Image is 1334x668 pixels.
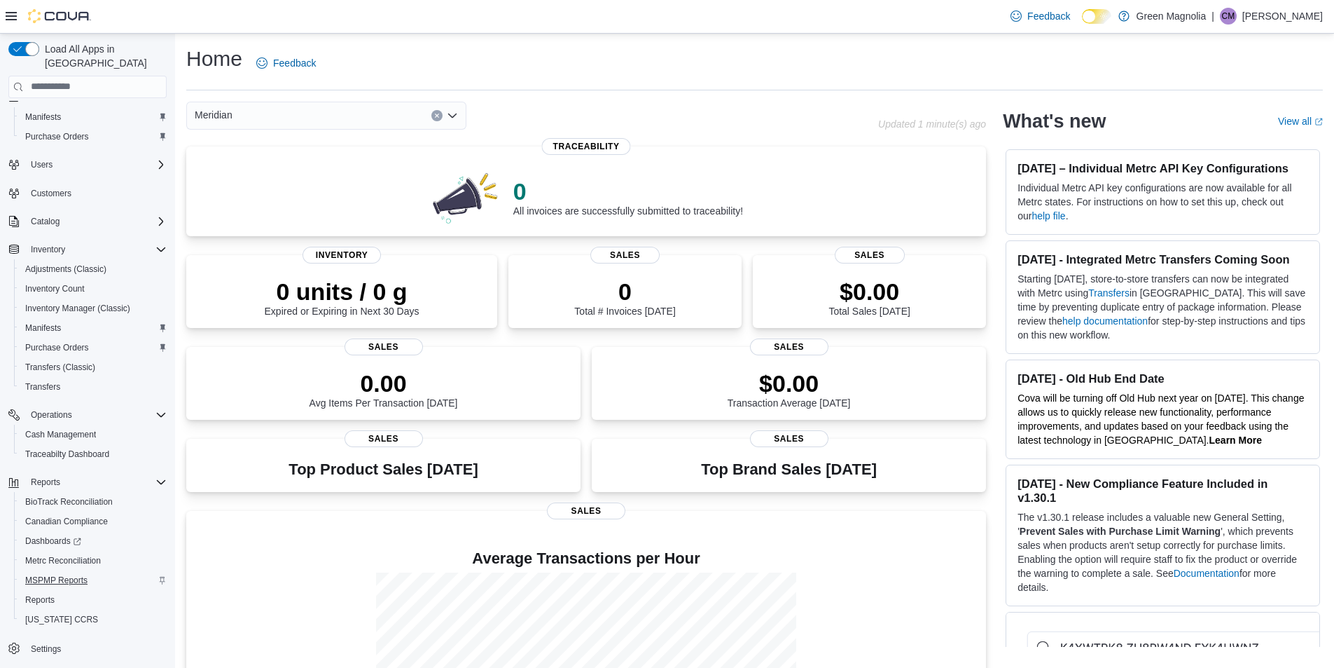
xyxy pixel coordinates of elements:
[273,56,316,70] span: Feedback
[251,49,321,77] a: Feedback
[20,552,106,569] a: Metrc Reconciliation
[20,379,66,395] a: Transfers
[289,461,478,478] h3: Top Product Sales [DATE]
[20,446,167,463] span: Traceabilty Dashboard
[447,110,458,121] button: Open list of options
[25,241,167,258] span: Inventory
[14,107,172,127] button: Manifests
[1222,8,1235,25] span: CM
[513,177,743,205] p: 0
[310,369,458,409] div: Avg Items Per Transaction [DATE]
[1027,9,1070,23] span: Feedback
[1174,568,1239,579] a: Documentation
[25,303,130,314] span: Inventory Manager (Classic)
[25,213,167,230] span: Catalog
[25,362,95,373] span: Transfers (Classic)
[14,318,172,338] button: Manifests
[20,513,113,530] a: Canadian Compliance
[25,213,65,230] button: Catalog
[590,247,660,264] span: Sales
[1017,477,1308,505] h3: [DATE] - New Compliance Feature Included in v1.30.1
[25,111,61,123] span: Manifests
[20,109,67,125] a: Manifests
[25,342,89,353] span: Purchase Orders
[828,278,910,306] p: $0.00
[3,155,172,175] button: Users
[25,496,113,507] span: BioTrack Reconciliation
[25,594,55,606] span: Reports
[14,571,172,590] button: MSPMP Reports
[431,110,443,121] button: Clear input
[31,409,72,421] span: Operations
[20,572,167,589] span: MSPMP Reports
[1062,315,1148,327] a: help documentation
[20,300,136,317] a: Inventory Manager (Classic)
[25,575,88,586] span: MSPMP Reports
[3,183,172,203] button: Customers
[25,429,96,440] span: Cash Management
[750,339,828,355] span: Sales
[14,551,172,571] button: Metrc Reconciliation
[20,513,167,530] span: Canadian Compliance
[20,359,101,376] a: Transfers (Classic)
[25,407,78,423] button: Operations
[574,278,675,317] div: Total # Invoices [DATE]
[25,639,167,657] span: Settings
[1017,272,1308,342] p: Starting [DATE], store-to-store transfers can now be integrated with Metrc using in [GEOGRAPHIC_D...
[14,531,172,551] a: Dashboards
[20,426,102,443] a: Cash Management
[20,109,167,125] span: Manifests
[14,512,172,531] button: Canadian Compliance
[20,446,115,463] a: Traceabilty Dashboard
[542,138,631,155] span: Traceability
[20,359,167,376] span: Transfers (Classic)
[20,611,167,628] span: Washington CCRS
[25,449,109,460] span: Traceabilty Dashboard
[14,590,172,610] button: Reports
[20,572,93,589] a: MSPMP Reports
[25,156,58,173] button: Users
[728,369,851,397] p: $0.00
[20,320,67,336] a: Manifests
[1017,510,1308,594] p: The v1.30.1 release includes a valuable new General Setting, ' ', which prevents sales when produ...
[31,643,61,655] span: Settings
[20,280,90,297] a: Inventory Count
[835,247,905,264] span: Sales
[195,107,232,123] span: Meridian
[20,552,167,569] span: Metrc Reconciliation
[1314,118,1323,126] svg: External link
[25,156,167,173] span: Users
[25,555,101,566] span: Metrc Reconciliation
[20,280,167,297] span: Inventory Count
[265,278,419,317] div: Expired or Expiring in Next 30 Days
[20,533,87,550] a: Dashboards
[878,118,986,130] p: Updated 1 minute(s) ago
[25,381,60,393] span: Transfers
[1242,8,1323,25] p: [PERSON_NAME]
[20,426,167,443] span: Cash Management
[3,405,172,425] button: Operations
[1082,9,1111,24] input: Dark Mode
[25,536,81,547] span: Dashboards
[3,212,172,231] button: Catalog
[20,592,167,608] span: Reports
[14,425,172,444] button: Cash Management
[1005,2,1076,30] a: Feedback
[828,278,910,317] div: Total Sales [DATE]
[20,611,104,628] a: [US_STATE] CCRS
[3,472,172,492] button: Reports
[14,357,172,377] button: Transfers (Classic)
[310,369,458,397] p: 0.00
[25,407,167,423] span: Operations
[3,638,172,658] button: Settings
[429,169,502,225] img: 0
[14,127,172,146] button: Purchase Orders
[20,339,95,356] a: Purchase Orders
[1031,210,1065,221] a: help file
[31,477,60,488] span: Reports
[20,261,112,278] a: Adjustments (Classic)
[1017,161,1308,175] h3: [DATE] – Individual Metrc API Key Configurations
[1137,8,1207,25] p: Green Magnolia
[186,45,242,73] h1: Home
[513,177,743,217] div: All invoices are successfully submitted to traceability!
